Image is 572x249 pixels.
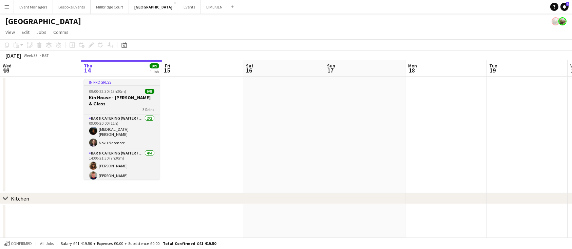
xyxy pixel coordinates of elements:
span: Thu [84,63,92,69]
span: 3 Roles [143,107,154,112]
div: Salary £41 419.50 + Expenses £0.00 + Subsistence £0.00 = [61,241,216,246]
span: Fri [165,63,170,69]
app-user-avatar: Staffing Manager [552,17,560,25]
span: 9/9 [145,89,154,94]
span: 1 [566,2,569,6]
span: 14 [83,66,92,74]
span: Confirmed [11,241,32,246]
div: Kitchen [11,195,29,202]
app-user-avatar: Staffing Manager [558,17,567,25]
a: View [3,28,18,37]
span: 09:00-22:30 (13h30m) [89,89,127,94]
span: 13 [2,66,12,74]
div: 1 Job [150,69,159,74]
span: 9/9 [150,63,159,68]
span: 18 [407,66,417,74]
span: 19 [488,66,497,74]
span: Edit [22,29,30,35]
button: LIMEKILN [201,0,228,14]
app-card-role: Bar & Catering (Waiter / waitress)2/209:00-20:00 (11h)[MEDICAL_DATA][PERSON_NAME]Noku Ndomore [84,115,160,149]
button: Millbridge Court [91,0,129,14]
button: Events [178,0,201,14]
span: 16 [245,66,253,74]
a: Jobs [34,28,49,37]
button: Confirmed [3,240,33,247]
span: Wed [3,63,12,69]
button: [GEOGRAPHIC_DATA] [129,0,178,14]
span: 17 [326,66,335,74]
a: Comms [51,28,71,37]
span: Week 33 [22,53,39,58]
span: Comms [53,29,69,35]
span: Total Confirmed £41 419.50 [163,241,216,246]
div: BST [42,53,49,58]
div: In progress [84,79,160,85]
span: 15 [164,66,170,74]
span: View [5,29,15,35]
button: Event Managers [14,0,53,14]
button: Bespoke Events [53,0,91,14]
span: Sun [327,63,335,69]
span: Jobs [36,29,46,35]
span: Mon [408,63,417,69]
app-card-role: Bar & Catering (Waiter / waitress)4/414:00-21:30 (7h30m)[PERSON_NAME][PERSON_NAME] [84,149,160,202]
span: All jobs [39,241,55,246]
div: [DATE] [5,52,21,59]
h3: Kin House - [PERSON_NAME] & Glass [84,95,160,107]
app-job-card: In progress09:00-22:30 (13h30m)9/9Kin House - [PERSON_NAME] & Glass3 RolesBar & Catering (Waiter ... [84,79,160,180]
a: 1 [560,3,569,11]
span: Sat [246,63,253,69]
h1: [GEOGRAPHIC_DATA] [5,16,81,26]
a: Edit [19,28,32,37]
span: Tue [489,63,497,69]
